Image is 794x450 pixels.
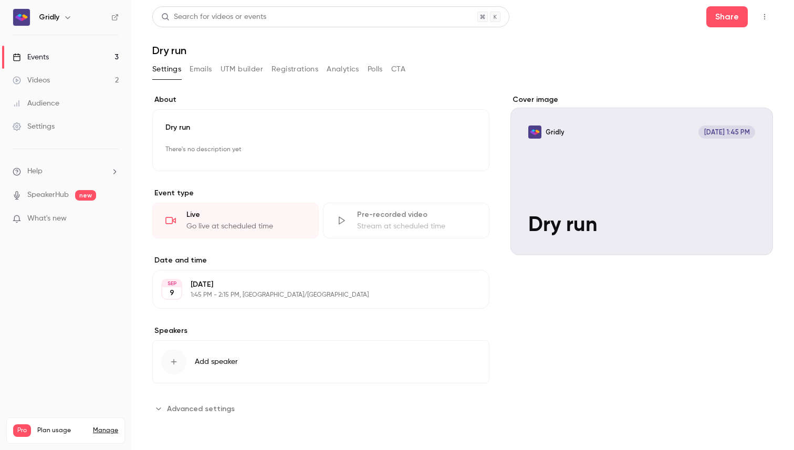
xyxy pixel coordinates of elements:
[27,190,69,201] a: SpeakerHub
[39,12,59,23] h6: Gridly
[106,214,119,224] iframe: Noticeable Trigger
[167,403,235,414] span: Advanced settings
[162,280,181,287] div: SEP
[191,291,434,299] p: 1:45 PM - 2:15 PM, [GEOGRAPHIC_DATA]/[GEOGRAPHIC_DATA]
[27,166,43,177] span: Help
[13,121,55,132] div: Settings
[510,95,773,255] section: Cover image
[706,6,748,27] button: Share
[510,95,773,105] label: Cover image
[391,61,405,78] button: CTA
[152,188,489,198] p: Event type
[152,340,489,383] button: Add speaker
[357,210,476,220] div: Pre-recorded video
[170,288,174,298] p: 9
[27,213,67,224] span: What's new
[165,141,476,158] p: There's no description yet
[195,357,238,367] span: Add speaker
[327,61,359,78] button: Analytics
[271,61,318,78] button: Registrations
[13,52,49,62] div: Events
[186,210,306,220] div: Live
[323,203,489,238] div: Pre-recorded videoStream at scheduled time
[13,98,59,109] div: Audience
[152,61,181,78] button: Settings
[186,221,306,232] div: Go live at scheduled time
[75,190,96,201] span: new
[357,221,476,232] div: Stream at scheduled time
[13,9,30,26] img: Gridly
[165,122,476,133] p: Dry run
[13,166,119,177] li: help-dropdown-opener
[221,61,263,78] button: UTM builder
[152,400,489,417] section: Advanced settings
[152,44,773,57] h1: Dry run
[190,61,212,78] button: Emails
[13,424,31,437] span: Pro
[368,61,383,78] button: Polls
[161,12,266,23] div: Search for videos or events
[152,400,241,417] button: Advanced settings
[191,279,434,290] p: [DATE]
[152,203,319,238] div: LiveGo live at scheduled time
[93,426,118,435] a: Manage
[37,426,87,435] span: Plan usage
[152,255,489,266] label: Date and time
[13,75,50,86] div: Videos
[152,95,489,105] label: About
[152,326,489,336] label: Speakers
